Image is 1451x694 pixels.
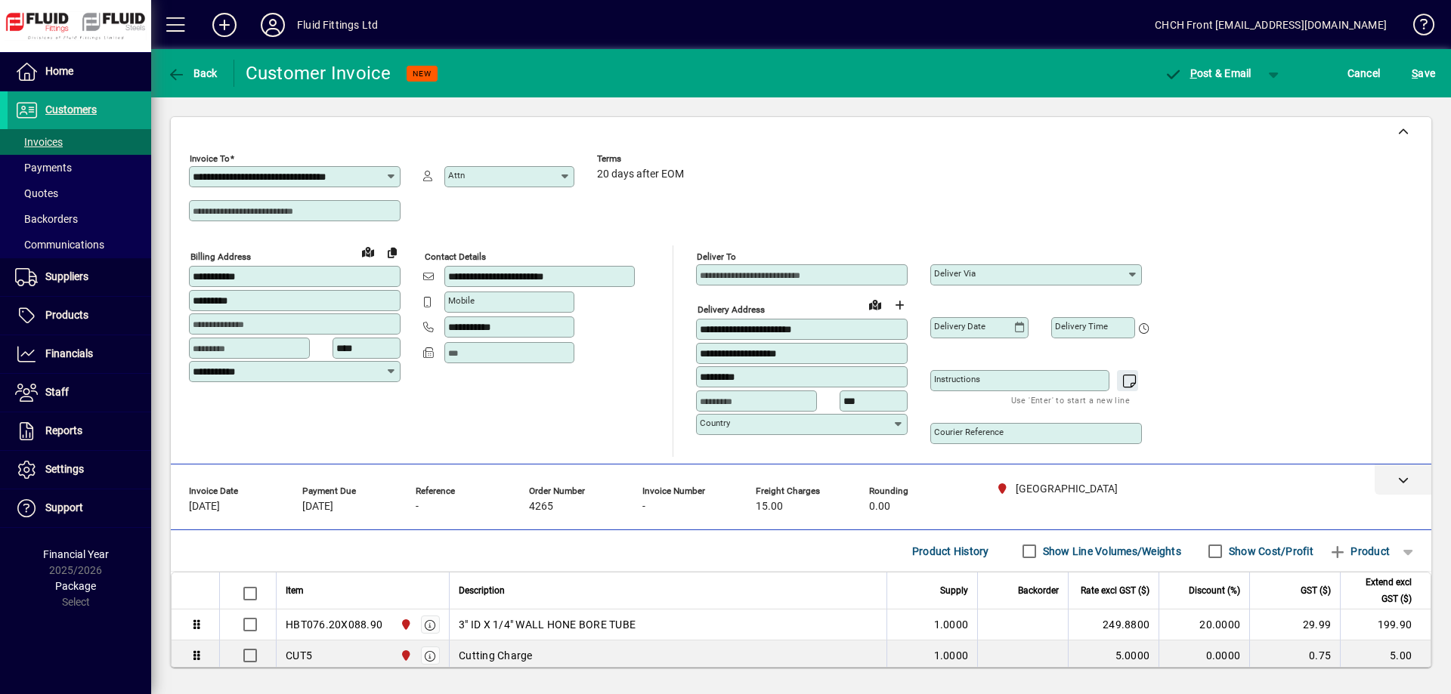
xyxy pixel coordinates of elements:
[1164,67,1251,79] span: ost & Email
[413,69,432,79] span: NEW
[906,538,995,565] button: Product History
[697,251,736,262] mat-label: Deliver To
[286,582,304,599] span: Item
[1347,61,1381,85] span: Cancel
[459,582,505,599] span: Description
[15,162,72,174] span: Payments
[8,180,151,206] a: Quotes
[1350,574,1412,607] span: Extend excl GST ($)
[8,374,151,412] a: Staff
[163,60,221,87] button: Back
[8,489,151,527] a: Support
[45,501,83,514] span: Support
[8,53,151,91] a: Home
[45,103,97,116] span: Customers
[1412,67,1418,79] span: S
[1055,321,1108,332] mat-label: Delivery time
[246,61,391,85] div: Customer Invoice
[934,321,985,332] mat-label: Delivery date
[380,240,404,264] button: Copy to Delivery address
[940,582,968,599] span: Supply
[1018,582,1059,599] span: Backorder
[459,648,533,663] span: Cutting Charge
[934,648,969,663] span: 1.0000
[8,297,151,335] a: Products
[45,463,84,475] span: Settings
[1301,582,1331,599] span: GST ($)
[1321,538,1397,565] button: Product
[1412,61,1435,85] span: ave
[8,335,151,373] a: Financials
[1340,609,1431,640] td: 199.90
[356,239,380,264] a: View on map
[934,427,1004,437] mat-label: Courier Reference
[45,309,88,321] span: Products
[45,386,69,398] span: Staff
[1078,648,1149,663] div: 5.0000
[448,170,465,180] mat-label: Attn
[396,616,413,633] span: CHRISTCHURCH
[1159,609,1249,640] td: 20.0000
[286,617,382,632] div: HBT076.20X088.90
[1329,539,1390,563] span: Product
[8,451,151,489] a: Settings
[15,136,63,148] span: Invoices
[8,412,151,450] a: Reports
[286,648,312,663] div: CUT5
[15,213,78,225] span: Backorders
[297,13,378,37] div: Fluid Fittings Ltd
[8,232,151,258] a: Communications
[45,270,88,282] span: Suppliers
[756,501,783,513] span: 15.00
[887,293,911,317] button: Choose address
[1156,60,1259,87] button: Post & Email
[934,268,976,279] mat-label: Deliver via
[1011,391,1130,409] mat-hint: Use 'Enter' to start a new line
[15,239,104,251] span: Communications
[934,374,980,384] mat-label: Instructions
[200,11,249,39] button: Add
[642,501,645,513] span: -
[167,67,218,79] span: Back
[396,647,413,664] span: CHRISTCHURCH
[55,580,96,592] span: Package
[45,424,82,436] span: Reports
[302,501,333,513] span: [DATE]
[8,155,151,180] a: Payments
[1040,544,1181,559] label: Show Line Volumes/Weights
[189,501,220,513] span: [DATE]
[1189,582,1240,599] span: Discount (%)
[15,187,58,199] span: Quotes
[8,129,151,155] a: Invoices
[1078,617,1149,632] div: 249.8800
[1190,67,1197,79] span: P
[416,501,419,513] span: -
[1408,60,1439,87] button: Save
[448,295,475,306] mat-label: Mobile
[1081,582,1149,599] span: Rate excl GST ($)
[1155,13,1387,37] div: CHCH Front [EMAIL_ADDRESS][DOMAIN_NAME]
[45,65,73,77] span: Home
[459,617,636,632] span: 3" ID X 1/4" WALL HONE BORE TUBE
[1249,609,1340,640] td: 29.99
[8,206,151,232] a: Backorders
[529,501,553,513] span: 4265
[1226,544,1313,559] label: Show Cost/Profit
[597,168,684,180] span: 20 days after EOM
[1249,640,1340,671] td: 0.75
[1402,3,1432,52] a: Knowledge Base
[45,347,93,359] span: Financials
[43,548,109,560] span: Financial Year
[869,501,890,513] span: 0.00
[8,258,151,296] a: Suppliers
[1340,640,1431,671] td: 5.00
[190,153,230,164] mat-label: Invoice To
[912,539,989,563] span: Product History
[700,418,730,428] mat-label: Country
[249,11,297,39] button: Profile
[1159,640,1249,671] td: 0.0000
[1344,60,1384,87] button: Cancel
[597,154,688,164] span: Terms
[863,292,887,316] a: View on map
[934,617,969,632] span: 1.0000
